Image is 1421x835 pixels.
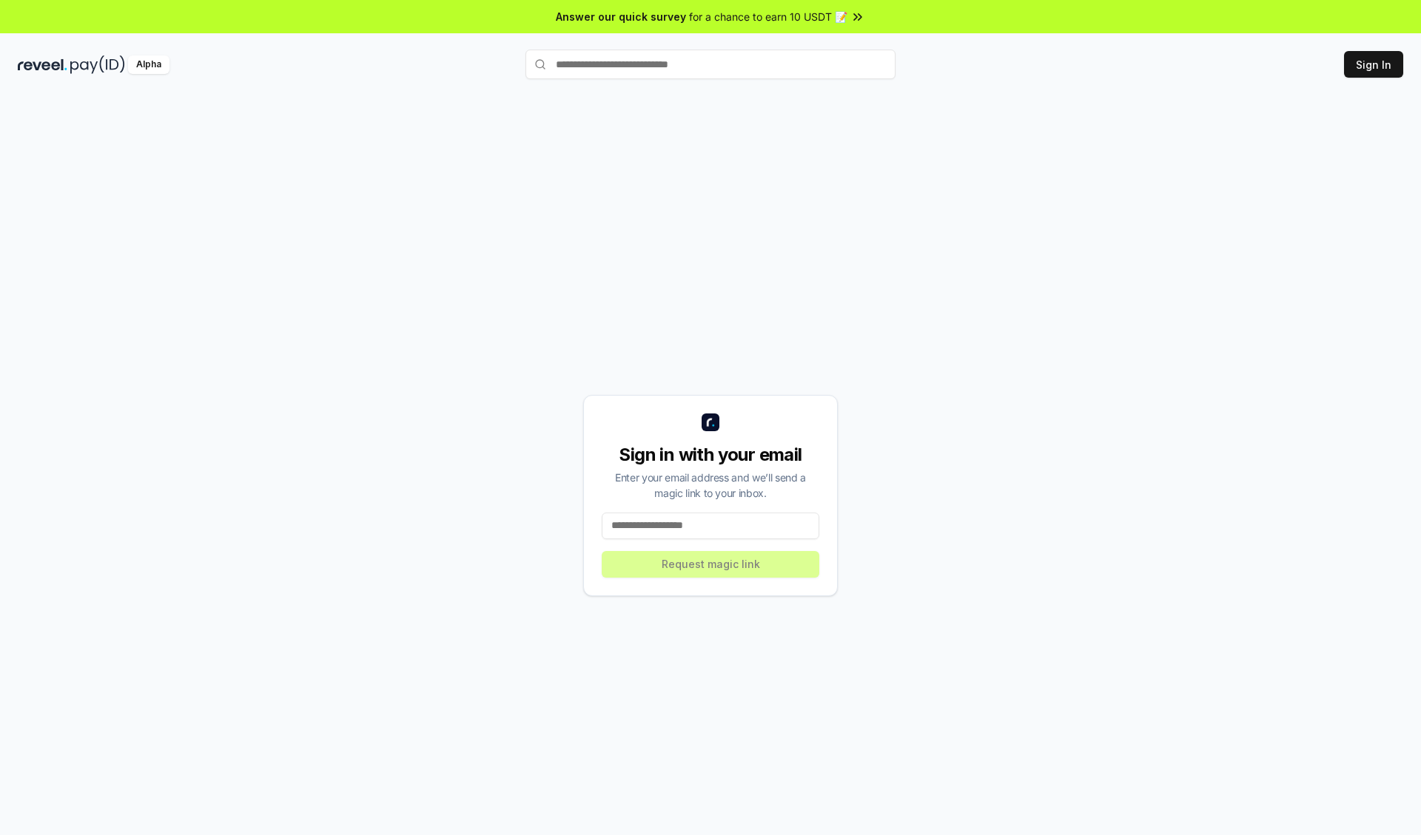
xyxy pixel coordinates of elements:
img: reveel_dark [18,55,67,74]
img: logo_small [702,413,719,431]
span: for a chance to earn 10 USDT 📝 [689,9,847,24]
div: Sign in with your email [602,443,819,467]
div: Enter your email address and we’ll send a magic link to your inbox. [602,470,819,501]
span: Answer our quick survey [556,9,686,24]
img: pay_id [70,55,125,74]
button: Sign In [1344,51,1403,78]
div: Alpha [128,55,169,74]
